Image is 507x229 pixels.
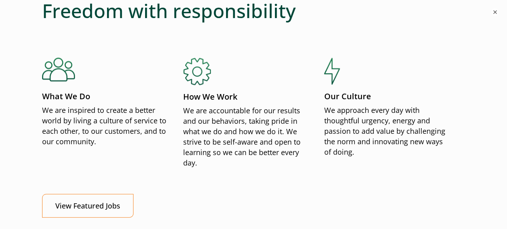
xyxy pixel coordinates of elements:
img: What We Do [42,58,75,82]
p: Our Culture [324,91,448,102]
a: View Featured Jobs [42,194,133,218]
p: We are inspired to create a better world by living a culture of service to each other, to our cus... [42,105,167,147]
p: What We Do [42,91,167,102]
img: How We Work [183,58,211,85]
p: We approach every day with thoughtful urgency, energy and passion to add value by challenging the... [324,105,448,157]
p: How We Work [183,91,308,103]
img: Our Culture [324,58,340,85]
p: We are accountable for our results and our behaviors, taking pride in what we do and how we do it... [183,106,308,168]
button: × [491,8,499,16]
